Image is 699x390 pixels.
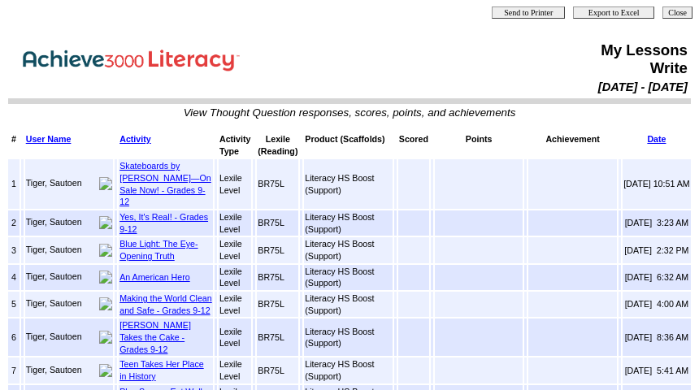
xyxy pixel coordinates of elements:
[623,357,691,383] td: [DATE] 5:41 AM
[304,292,393,317] td: Literacy HS Boost (Support)
[8,357,20,383] td: 7
[8,159,20,209] td: 1
[257,357,298,383] td: Lexile Goal: 1185 - 1387L
[119,239,198,261] a: Blue Light: The Eye-Opening Truth
[219,357,252,383] td: Lexile Level
[258,179,284,188] nobr: BR75L
[573,6,654,19] input: Export to Excel
[25,159,114,209] td: Tiger, Sautoen
[506,41,688,78] td: My Lessons Write
[99,177,112,191] img: dr.png
[258,299,284,309] nobr: BR75L
[662,6,692,19] input: Close
[25,237,114,262] td: Tiger, Sautoen
[219,265,252,290] td: Lexile Level
[258,218,284,227] nobr: BR75L
[219,292,252,317] td: Lexile Level
[219,237,252,262] td: Lexile Level
[119,293,212,315] a: Making the World Clean and Safe - Grades 9-12
[257,159,298,209] td: Lexile Goal: 1185 - 1387L
[258,272,284,282] nobr: BR75L
[304,210,393,236] td: Literacy HS Boost (Support)
[257,292,298,317] td: Lexile Goal: 1185 - 1387L
[99,364,112,378] img: dr.png
[8,132,20,158] td: #
[257,237,298,262] td: Lexile Goal: 1185 - 1387L
[119,320,191,353] a: [PERSON_NAME] Takes the Cake - Grades 9-12
[304,265,393,290] td: Literacy HS Boost (Support)
[257,210,298,236] td: Lexile Goal: 1185 - 1387L
[8,210,20,236] td: 2
[9,106,690,119] td: View Thought Question responses, scores, points, and achievements
[647,134,666,144] a: Date
[25,318,114,356] td: Tiger, Sautoen
[99,331,112,344] img: dr.png
[219,210,252,236] td: Lexile Level
[257,132,298,158] td: Lexile (Reading)
[623,265,691,290] td: [DATE] 6:32 AM
[25,210,114,236] td: Tiger, Sautoen
[8,292,20,317] td: 5
[119,359,203,381] a: Teen Takes Her Place in History
[119,272,189,282] a: An American Hero
[8,265,20,290] td: 4
[99,244,112,258] img: dr.png
[492,6,565,19] input: Send to Printer
[623,237,691,262] td: [DATE] 2:32 PM
[99,297,112,311] img: dr.png
[119,212,208,234] a: Yes, It's Real! - Grades 9-12
[119,134,151,144] a: Activity
[304,132,393,158] td: Product (Scaffolds)
[26,134,72,144] a: User Name
[398,132,429,158] td: Scored
[8,237,20,262] td: 3
[11,41,255,76] img: Achieve3000 Reports Logo
[25,292,114,317] td: Tiger, Sautoen
[506,80,688,94] td: [DATE] - [DATE]
[25,265,114,290] td: Tiger, Sautoen
[623,210,691,236] td: [DATE] 3:23 AM
[258,245,284,255] nobr: BR75L
[258,366,284,375] nobr: BR75L
[304,357,393,383] td: Literacy HS Boost (Support)
[8,318,20,356] td: 6
[258,332,284,342] nobr: BR75L
[99,271,112,284] img: dr.png
[257,265,298,290] td: Lexile Goal: 1185 - 1387L
[257,318,298,356] td: Lexile Goal: 1185 - 1387L
[219,159,252,209] td: Lexile Level
[435,132,523,158] td: Points
[304,237,393,262] td: Literacy HS Boost (Support)
[119,161,211,206] a: Skateboards by [PERSON_NAME]—On Sale Now! - Grades 9-12
[304,159,393,209] td: Literacy HS Boost (Support)
[99,216,112,230] img: dr.png
[219,318,252,356] td: Lexile Level
[25,357,114,383] td: Tiger, Sautoen
[623,318,691,356] td: [DATE] 8:36 AM
[304,318,393,356] td: Literacy HS Boost (Support)
[623,292,691,317] td: [DATE] 4:00 AM
[528,132,617,158] td: Achievement
[623,159,691,209] td: [DATE] 10:51 AM
[219,132,252,158] td: Activity Type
